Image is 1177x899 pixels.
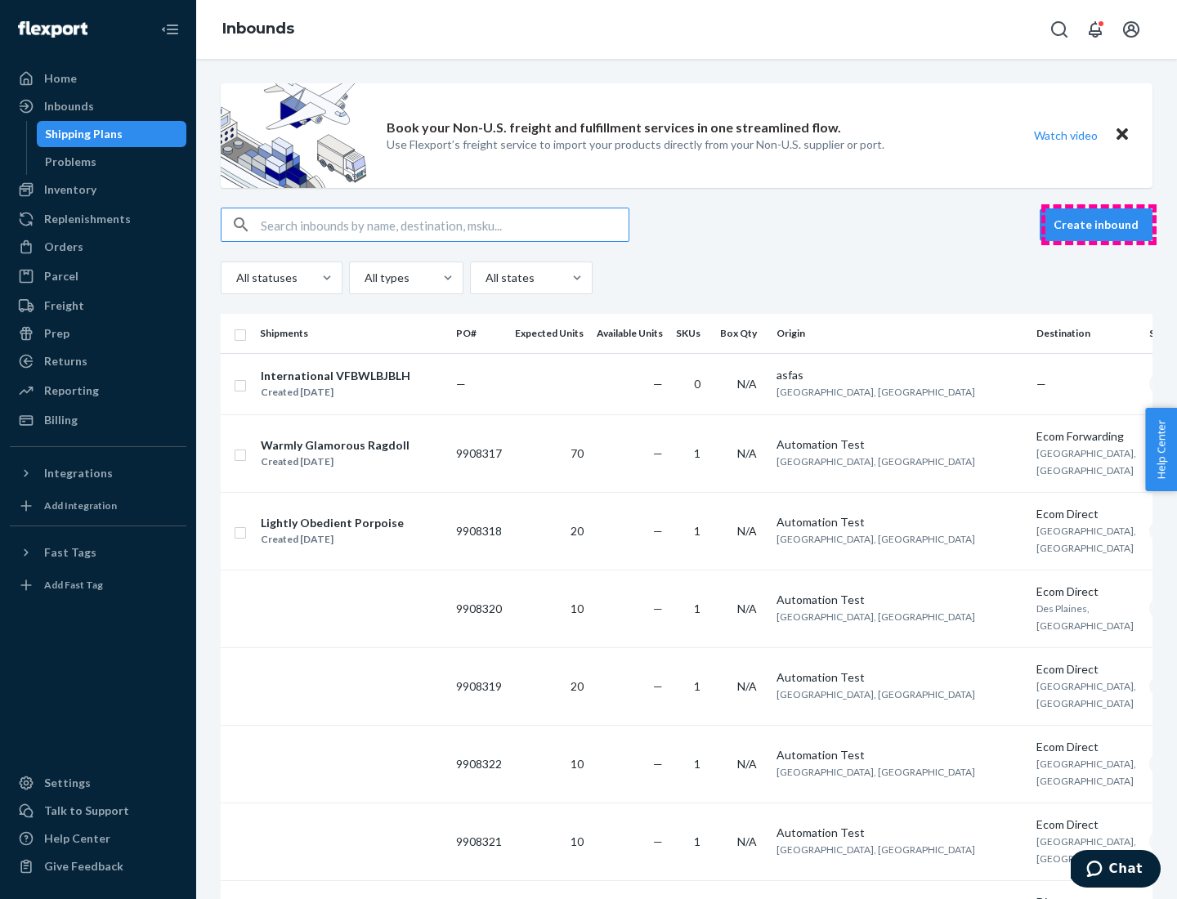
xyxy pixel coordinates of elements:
a: Add Fast Tag [10,572,186,598]
a: Settings [10,770,186,796]
button: Open notifications [1079,13,1112,46]
span: [GEOGRAPHIC_DATA], [GEOGRAPHIC_DATA] [776,455,975,467]
div: Shipping Plans [45,126,123,142]
span: 1 [694,446,700,460]
a: Replenishments [10,206,186,232]
span: N/A [737,679,757,693]
a: Inventory [10,177,186,203]
div: Freight [44,297,84,314]
a: Reporting [10,378,186,404]
div: Help Center [44,830,110,847]
div: Inventory [44,181,96,198]
span: [GEOGRAPHIC_DATA], [GEOGRAPHIC_DATA] [1036,447,1136,476]
span: [GEOGRAPHIC_DATA], [GEOGRAPHIC_DATA] [776,688,975,700]
span: 1 [694,524,700,538]
div: Created [DATE] [261,454,409,470]
input: All types [363,270,365,286]
input: All statuses [235,270,236,286]
div: Billing [44,412,78,428]
a: Add Integration [10,493,186,519]
span: 1 [694,602,700,615]
span: 1 [694,834,700,848]
th: PO# [450,314,508,353]
span: — [653,446,663,460]
span: — [653,679,663,693]
span: [GEOGRAPHIC_DATA], [GEOGRAPHIC_DATA] [776,766,975,778]
div: Ecom Direct [1036,816,1136,833]
span: N/A [737,377,757,391]
div: Replenishments [44,211,131,227]
span: 1 [694,757,700,771]
span: N/A [737,834,757,848]
button: Close [1112,123,1133,147]
input: Search inbounds by name, destination, msku... [261,208,629,241]
th: Box Qty [714,314,770,353]
div: Automation Test [776,747,1023,763]
th: Available Units [590,314,669,353]
div: Automation Test [776,436,1023,453]
a: Orders [10,234,186,260]
div: Integrations [44,465,113,481]
div: Warmly Glamorous Ragdoll [261,437,409,454]
th: Shipments [253,314,450,353]
td: 9908318 [450,492,508,570]
div: Fast Tags [44,544,96,561]
span: 20 [571,524,584,538]
div: Add Fast Tag [44,578,103,592]
a: Help Center [10,825,186,852]
span: N/A [737,602,757,615]
span: [GEOGRAPHIC_DATA], [GEOGRAPHIC_DATA] [1036,525,1136,554]
span: [GEOGRAPHIC_DATA], [GEOGRAPHIC_DATA] [1036,758,1136,787]
a: Problems [37,149,187,175]
th: Destination [1030,314,1143,353]
span: N/A [737,524,757,538]
div: International VFBWLBJBLH [261,368,410,384]
div: Created [DATE] [261,531,404,548]
div: Talk to Support [44,803,129,819]
iframe: Opens a widget where you can chat to one of our agents [1071,850,1161,891]
span: [GEOGRAPHIC_DATA], [GEOGRAPHIC_DATA] [1036,680,1136,709]
td: 9908322 [450,725,508,803]
ol: breadcrumbs [209,6,307,53]
div: Ecom Direct [1036,739,1136,755]
div: Lightly Obedient Porpoise [261,515,404,531]
a: Billing [10,407,186,433]
span: 70 [571,446,584,460]
div: Reporting [44,382,99,399]
div: Automation Test [776,825,1023,841]
span: — [653,524,663,538]
div: Home [44,70,77,87]
span: [GEOGRAPHIC_DATA], [GEOGRAPHIC_DATA] [776,611,975,623]
button: Close Navigation [154,13,186,46]
div: Problems [45,154,96,170]
span: [GEOGRAPHIC_DATA], [GEOGRAPHIC_DATA] [776,843,975,856]
span: [GEOGRAPHIC_DATA], [GEOGRAPHIC_DATA] [776,533,975,545]
div: Ecom Direct [1036,584,1136,600]
td: 9908321 [450,803,508,880]
p: Book your Non-U.S. freight and fulfillment services in one streamlined flow. [387,119,841,137]
button: Open Search Box [1043,13,1076,46]
span: 20 [571,679,584,693]
th: SKUs [669,314,714,353]
div: Created [DATE] [261,384,410,400]
span: — [1036,377,1046,391]
p: Use Flexport’s freight service to import your products directly from your Non-U.S. supplier or port. [387,136,884,153]
a: Freight [10,293,186,319]
span: — [653,834,663,848]
button: Create inbound [1040,208,1152,241]
div: Automation Test [776,514,1023,530]
span: 0 [694,377,700,391]
div: Settings [44,775,91,791]
td: 9908320 [450,570,508,647]
button: Watch video [1023,123,1108,147]
button: Help Center [1145,408,1177,491]
div: Ecom Direct [1036,506,1136,522]
button: Talk to Support [10,798,186,824]
a: Home [10,65,186,92]
td: 9908317 [450,414,508,492]
th: Origin [770,314,1030,353]
a: Prep [10,320,186,347]
button: Integrations [10,460,186,486]
th: Expected Units [508,314,590,353]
